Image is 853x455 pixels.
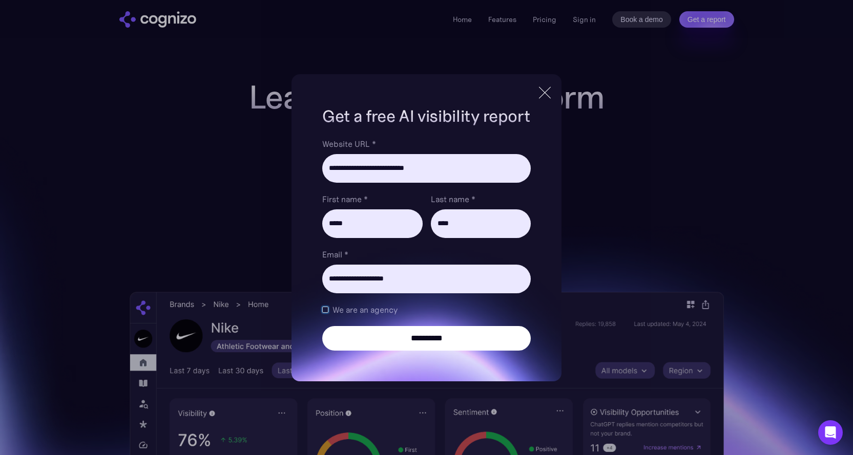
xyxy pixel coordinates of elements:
[818,420,843,445] div: Open Intercom Messenger
[332,304,398,316] span: We are an agency
[322,193,422,205] label: First name *
[431,193,531,205] label: Last name *
[322,248,530,261] label: Email *
[322,138,530,150] label: Website URL *
[322,138,530,351] form: Brand Report Form
[322,105,530,127] h1: Get a free AI visibility report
